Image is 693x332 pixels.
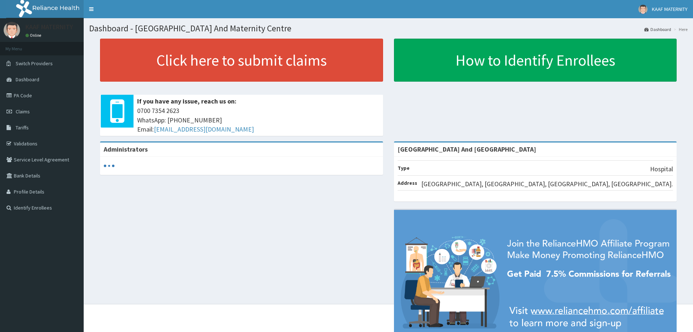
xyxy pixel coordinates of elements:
strong: [GEOGRAPHIC_DATA] And [GEOGRAPHIC_DATA] [398,145,536,153]
a: [EMAIL_ADDRESS][DOMAIN_NAME] [154,125,254,133]
li: Here [672,26,688,32]
span: Claims [16,108,30,115]
a: Click here to submit claims [100,39,383,82]
a: Online [25,33,43,38]
b: Type [398,165,410,171]
p: Hospital [650,164,673,174]
h1: Dashboard - [GEOGRAPHIC_DATA] And Maternity Centre [89,24,688,33]
a: Dashboard [644,26,671,32]
p: KAAF MATERNITY [25,24,73,30]
img: User Image [4,22,20,38]
p: [GEOGRAPHIC_DATA], [GEOGRAPHIC_DATA], [GEOGRAPHIC_DATA], [GEOGRAPHIC_DATA]. [421,179,673,189]
img: User Image [638,5,648,14]
svg: audio-loading [104,160,115,171]
a: How to Identify Enrollees [394,39,677,82]
b: If you have any issue, reach us on: [137,97,236,105]
b: Administrators [104,145,148,153]
b: Address [398,180,417,186]
span: 0700 7354 2623 WhatsApp: [PHONE_NUMBER] Email: [137,106,379,134]
span: Tariffs [16,124,29,131]
span: Dashboard [16,76,39,83]
span: Switch Providers [16,60,53,67]
span: KAAF MATERNITY [652,6,688,12]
